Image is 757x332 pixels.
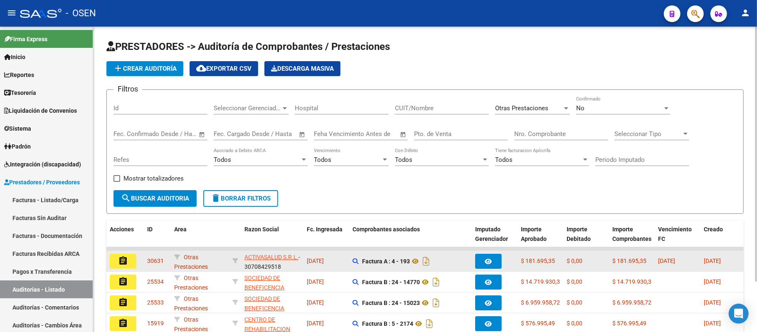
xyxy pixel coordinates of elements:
[244,254,298,260] span: ACTIVASALUD S.R.L.
[704,278,721,285] span: [DATE]
[244,275,298,300] span: SOCIEDAD DE BENEFICENCIA HOSPITAL ITALIANO
[174,254,208,270] span: Otras Prestaciones
[244,273,300,291] div: - 30545894528
[4,106,77,115] span: Liquidación de Convenios
[214,156,231,164] span: Todos
[431,296,441,310] i: Descargar documento
[567,320,582,327] span: $ 0,00
[147,299,164,306] span: 25533
[244,295,298,321] span: SOCIEDAD DE BENEFICENCIA HOSPITAL ITALIANO
[704,320,721,327] span: [DATE]
[563,221,609,257] datatable-header-cell: Importe Debitado
[7,8,17,18] mat-icon: menu
[740,8,750,18] mat-icon: person
[264,61,340,76] button: Descarga Masiva
[4,88,36,97] span: Tesorería
[521,226,547,242] span: Importe Aprobado
[614,130,682,138] span: Seleccionar Tipo
[704,258,721,264] span: [DATE]
[4,142,31,151] span: Padrón
[271,65,334,72] span: Descarga Masiva
[4,70,34,79] span: Reportes
[495,104,548,112] span: Otras Prestaciones
[362,300,420,306] strong: Factura B : 24 - 15023
[113,190,197,207] button: Buscar Auditoria
[196,65,252,72] span: Exportar CSV
[244,253,300,270] div: - 30708429518
[700,221,746,257] datatable-header-cell: Creado
[576,104,584,112] span: No
[609,221,655,257] datatable-header-cell: Importe Comprobantes
[612,258,646,264] span: $ 181.695,35
[4,52,25,62] span: Inicio
[4,178,80,187] span: Prestadores / Proveedores
[118,318,128,328] mat-icon: assignment
[567,226,591,242] span: Importe Debitado
[211,193,221,203] mat-icon: delete
[307,320,324,327] span: [DATE]
[264,61,340,76] app-download-masive: Descarga masiva de comprobantes (adjuntos)
[214,104,281,112] span: Seleccionar Gerenciador
[110,226,134,233] span: Acciones
[567,299,582,306] span: $ 0,00
[113,83,142,95] h3: Filtros
[612,320,646,327] span: $ 576.995,49
[121,193,131,203] mat-icon: search
[118,297,128,307] mat-icon: assignment
[353,226,420,233] span: Comprobantes asociados
[147,320,164,327] span: 15919
[658,226,692,242] span: Vencimiento FC
[495,156,513,164] span: Todos
[399,130,408,139] button: Open calendar
[113,65,177,72] span: Crear Auditoría
[521,320,555,327] span: $ 576.995,49
[307,226,343,233] span: Fc. Ingresada
[4,160,81,169] span: Integración (discapacidad)
[241,221,303,257] datatable-header-cell: Razon Social
[190,61,258,76] button: Exportar CSV
[155,130,195,138] input: Fecha fin
[123,173,184,183] span: Mostrar totalizadores
[307,299,324,306] span: [DATE]
[704,299,721,306] span: [DATE]
[113,130,147,138] input: Fecha inicio
[196,63,206,73] mat-icon: cloud_download
[424,317,435,330] i: Descargar documento
[521,299,560,306] span: $ 6.959.958,72
[118,256,128,266] mat-icon: assignment
[521,278,563,285] span: $ 14.719.930,38
[4,35,47,44] span: Firma Express
[475,226,508,242] span: Imputado Gerenciador
[612,299,651,306] span: $ 6.959.958,72
[106,41,390,52] span: PRESTADORES -> Auditoría de Comprobantes / Prestaciones
[655,221,700,257] datatable-header-cell: Vencimiento FC
[244,294,300,312] div: - 30545894528
[66,4,96,22] span: - OSEN
[121,195,189,202] span: Buscar Auditoria
[118,277,128,287] mat-icon: assignment
[349,221,472,257] datatable-header-cell: Comprobantes asociados
[147,226,153,233] span: ID
[704,226,723,233] span: Creado
[314,156,331,164] span: Todos
[244,226,279,233] span: Razon Social
[472,221,518,257] datatable-header-cell: Imputado Gerenciador
[211,195,271,202] span: Borrar Filtros
[113,63,123,73] mat-icon: add
[147,278,164,285] span: 25534
[147,258,164,264] span: 30631
[203,190,278,207] button: Borrar Filtros
[431,275,441,289] i: Descargar documento
[307,258,324,264] span: [DATE]
[106,61,183,76] button: Crear Auditoría
[106,221,144,257] datatable-header-cell: Acciones
[658,258,675,264] span: [DATE]
[567,278,582,285] span: $ 0,00
[729,304,749,324] div: Open Intercom Messenger
[4,124,31,133] span: Sistema
[362,320,413,327] strong: Factura B : 5 - 2174
[612,226,651,242] span: Importe Comprobantes
[174,295,208,312] span: Otras Prestaciones
[612,278,655,285] span: $ 14.719.930,38
[421,255,432,268] i: Descargar documento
